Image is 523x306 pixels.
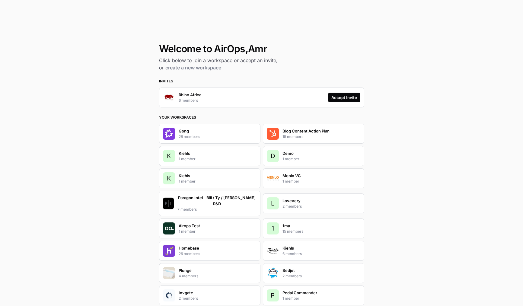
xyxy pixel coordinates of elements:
[163,91,175,104] img: Company Logo
[282,134,303,139] p: 15 members
[263,285,364,305] button: PPedal Commander1 member
[163,222,175,234] img: Company Logo
[159,168,260,188] button: KKiehls1 member
[159,57,364,71] h2: Click below to join a workspace or accept an invite, or
[167,152,171,160] span: K
[263,191,364,216] button: LLovevery2 members
[331,94,357,100] div: Accept Invite
[159,263,260,283] button: Company LogoPlunge4 members
[282,223,290,229] p: 1ma
[267,245,279,257] img: Company Logo
[263,124,364,144] button: Company LogoBlog Content Action Plan15 members
[179,290,193,296] p: Invgate
[263,263,364,283] button: Company LogoBedjet2 members
[179,128,189,134] p: Gong
[159,78,364,84] h3: Invites
[179,98,198,103] p: 6 members
[179,296,198,301] p: 2 members
[271,152,275,160] span: D
[179,150,190,156] p: Kiehls
[179,267,192,273] p: Plunge
[282,179,299,184] p: 1 member
[179,173,190,179] p: Kiehls
[282,198,301,204] p: Lovevery
[179,92,201,98] p: Rhino Africa
[267,172,279,184] img: Company Logo
[282,204,302,209] p: 2 members
[282,245,294,251] p: Kiehls
[163,267,175,279] img: Company Logo
[179,273,198,279] p: 4 members
[159,115,364,120] h3: Your Workspaces
[263,168,364,188] button: Company LogoMenlo VC1 member
[179,156,196,162] p: 1 member
[282,173,301,179] p: Menlo VC
[159,191,260,216] button: Company LogoParagon Intel - Bill / Ty / [PERSON_NAME] R&D7 members
[159,146,260,166] button: KKiehls1 member
[159,218,260,238] button: Company LogoAirops Test1 member
[165,65,221,71] a: create a new workspace
[328,93,360,102] button: Accept Invite
[282,128,330,134] p: Blog Content Action Plan
[267,128,279,140] img: Company Logo
[177,207,197,212] p: 7 members
[271,199,274,208] span: L
[263,241,364,261] button: Company LogoKiehls6 members
[272,224,274,233] span: 1
[282,156,299,162] p: 1 member
[263,218,364,238] button: 11ma15 members
[179,134,200,139] p: 26 members
[263,146,364,166] button: DDemo1 member
[179,251,200,257] p: 26 members
[159,43,364,54] h1: Welcome to AirOps, Amr
[179,223,200,229] p: Airops Test
[282,251,302,257] p: 6 members
[167,174,171,183] span: K
[179,229,196,234] p: 1 member
[271,291,275,300] span: P
[177,195,256,207] p: Paragon Intel - Bill / Ty / [PERSON_NAME] R&D
[282,150,294,156] p: Demo
[159,241,260,261] button: Company LogoHomebase26 members
[179,245,199,251] p: Homebase
[163,197,174,209] img: Company Logo
[159,285,260,305] button: Company LogoInvgate2 members
[282,296,299,301] p: 1 member
[282,267,295,273] p: Bedjet
[282,273,302,279] p: 2 members
[282,290,317,296] p: Pedal Commander
[282,229,303,234] p: 15 members
[163,289,175,301] img: Company Logo
[159,124,260,144] button: Company LogoGong26 members
[179,179,196,184] p: 1 member
[163,128,175,140] img: Company Logo
[267,267,279,279] img: Company Logo
[163,245,175,257] img: Company Logo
